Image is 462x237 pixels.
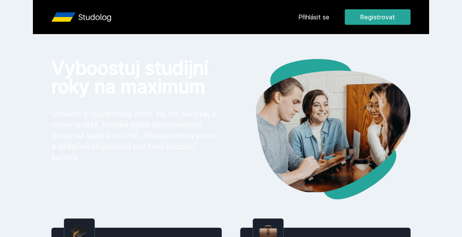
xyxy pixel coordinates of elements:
p: Usnadni si studentský život. Na nic nečekej a vyber si stáž, trainee nebo absolvestkou pozici od ... [51,108,219,163]
a: Přihlásit se [298,12,329,22]
h1: Vyboostuj studijní roky na maximum [51,59,219,96]
img: hero.png [231,59,411,199]
button: Registrovat [345,9,411,25]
